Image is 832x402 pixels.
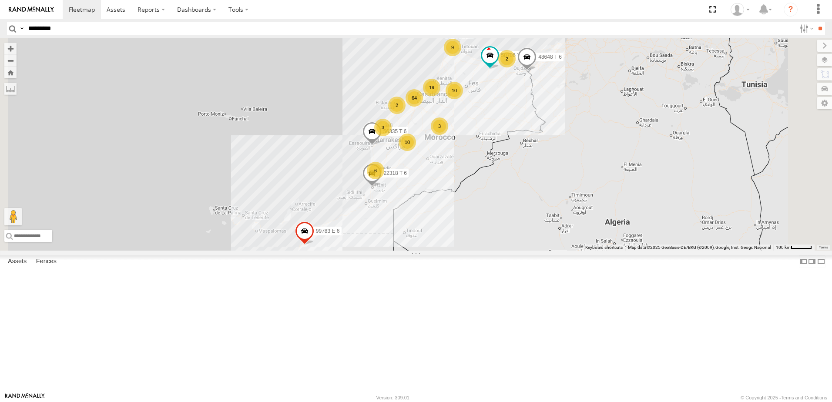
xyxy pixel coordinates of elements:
label: Search Filter Options [796,22,815,35]
span: 100 km [776,245,791,250]
span: 56335 T 6 [383,129,407,135]
div: 64 [406,89,423,107]
a: Visit our Website [5,393,45,402]
div: Zaid Abu Manneh [728,3,753,16]
button: Zoom Home [4,67,17,78]
div: 2 [498,50,516,67]
label: Search Query [18,22,25,35]
span: 48648 T 6 [538,54,562,60]
button: Drag Pegman onto the map to open Street View [4,208,22,225]
i: ? [784,3,798,17]
div: 10 [399,134,416,151]
label: Measure [4,83,17,95]
button: Zoom in [4,43,17,54]
label: Fences [32,255,61,268]
div: 19 [423,79,440,96]
div: 10 [446,82,463,99]
label: Dock Summary Table to the Right [808,255,816,268]
div: 2 [388,97,406,114]
span: 99783 E 6 [316,228,340,234]
div: © Copyright 2025 - [741,395,827,400]
div: 3 [374,119,392,136]
button: Map Scale: 100 km per 45 pixels [773,245,815,251]
button: Zoom out [4,54,17,67]
label: Hide Summary Table [817,255,825,268]
div: 9 [444,39,461,56]
img: rand-logo.svg [9,7,54,13]
div: 3 [431,117,448,135]
label: Map Settings [817,97,832,109]
span: 22318 T 6 [383,170,407,176]
div: Version: 309.01 [376,395,409,400]
label: Dock Summary Table to the Left [799,255,808,268]
label: Assets [3,255,31,268]
button: Keyboard shortcuts [585,245,623,251]
span: Map data ©2025 GeoBasis-DE/BKG (©2009), Google, Inst. Geogr. Nacional [628,245,771,250]
div: 6 [367,162,384,179]
a: Terms and Conditions [781,395,827,400]
a: Terms (opens in new tab) [819,246,828,249]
